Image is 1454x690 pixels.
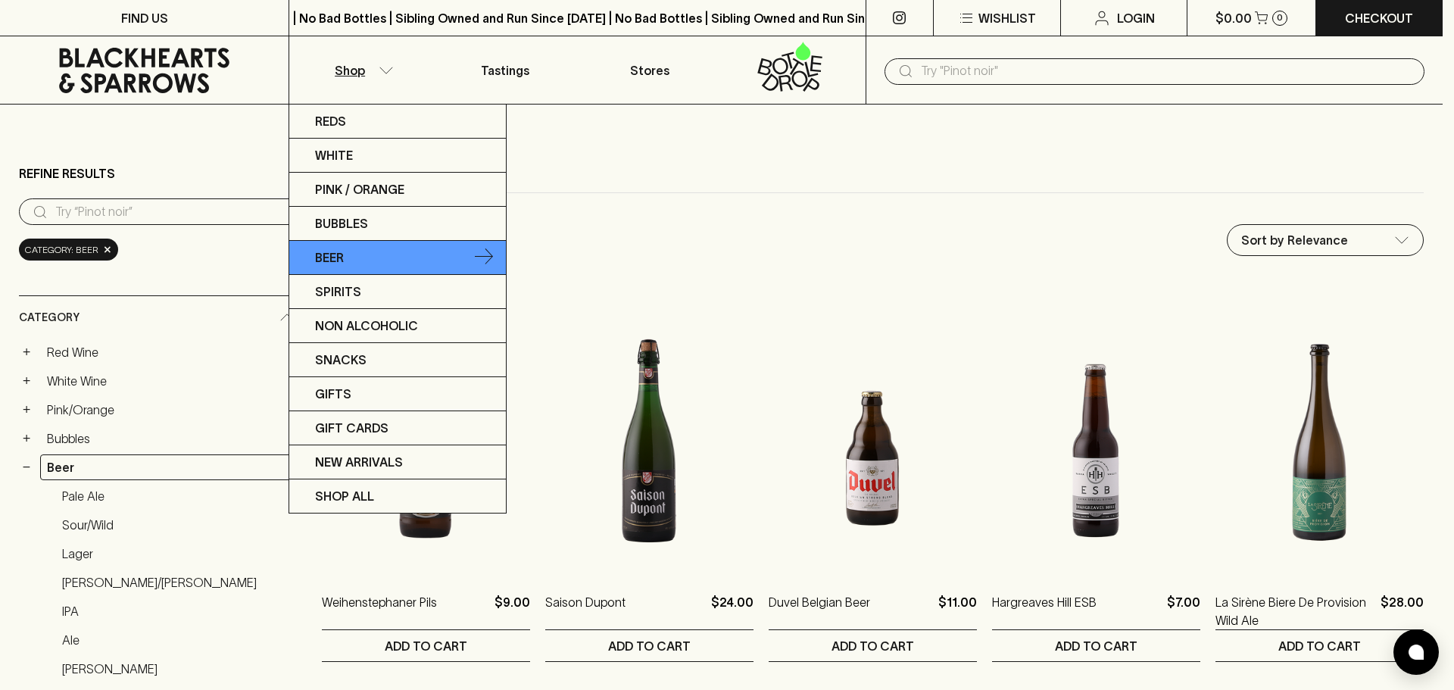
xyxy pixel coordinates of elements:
[315,317,418,335] p: Non Alcoholic
[289,479,506,513] a: SHOP ALL
[289,139,506,173] a: White
[289,343,506,377] a: Snacks
[315,453,403,471] p: New Arrivals
[315,487,374,505] p: SHOP ALL
[315,248,344,267] p: Beer
[289,309,506,343] a: Non Alcoholic
[289,207,506,241] a: Bubbles
[289,105,506,139] a: Reds
[289,411,506,445] a: Gift Cards
[315,385,351,403] p: Gifts
[315,180,404,198] p: Pink / Orange
[315,214,368,233] p: Bubbles
[289,275,506,309] a: Spirits
[315,419,388,437] p: Gift Cards
[315,112,346,130] p: Reds
[315,351,367,369] p: Snacks
[289,445,506,479] a: New Arrivals
[289,173,506,207] a: Pink / Orange
[289,377,506,411] a: Gifts
[315,146,353,164] p: White
[315,283,361,301] p: Spirits
[289,241,506,275] a: Beer
[1409,645,1424,660] img: bubble-icon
